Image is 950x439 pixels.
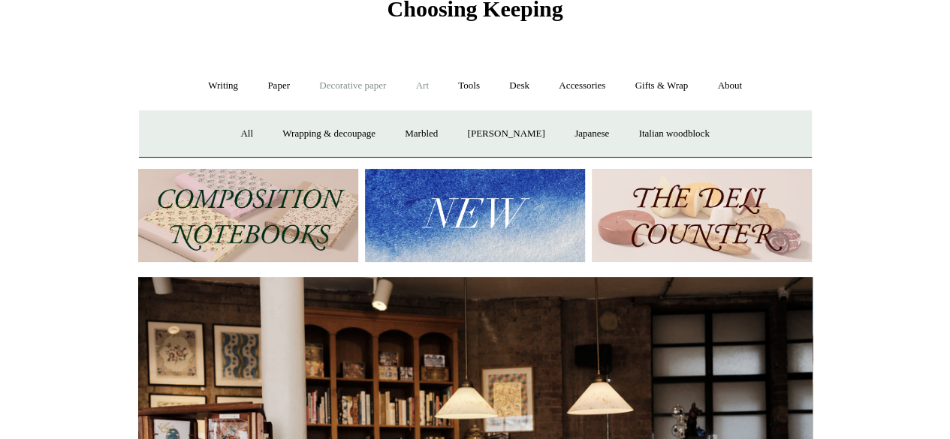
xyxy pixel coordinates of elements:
[138,169,358,263] img: 202302 Composition ledgers.jpg__PID:69722ee6-fa44-49dd-a067-31375e5d54ec
[621,66,701,106] a: Gifts & Wrap
[454,114,558,154] a: [PERSON_NAME]
[704,66,755,106] a: About
[403,66,442,106] a: Art
[387,8,562,19] a: Choosing Keeping
[545,66,619,106] a: Accessories
[592,169,812,263] img: The Deli Counter
[496,66,543,106] a: Desk
[625,114,722,154] a: Italian woodblock
[561,114,623,154] a: Japanese
[445,66,493,106] a: Tools
[269,114,389,154] a: Wrapping & decoupage
[254,66,303,106] a: Paper
[195,66,252,106] a: Writing
[365,169,585,263] img: New.jpg__PID:f73bdf93-380a-4a35-bcfe-7823039498e1
[227,114,267,154] a: All
[306,66,400,106] a: Decorative paper
[391,114,451,154] a: Marbled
